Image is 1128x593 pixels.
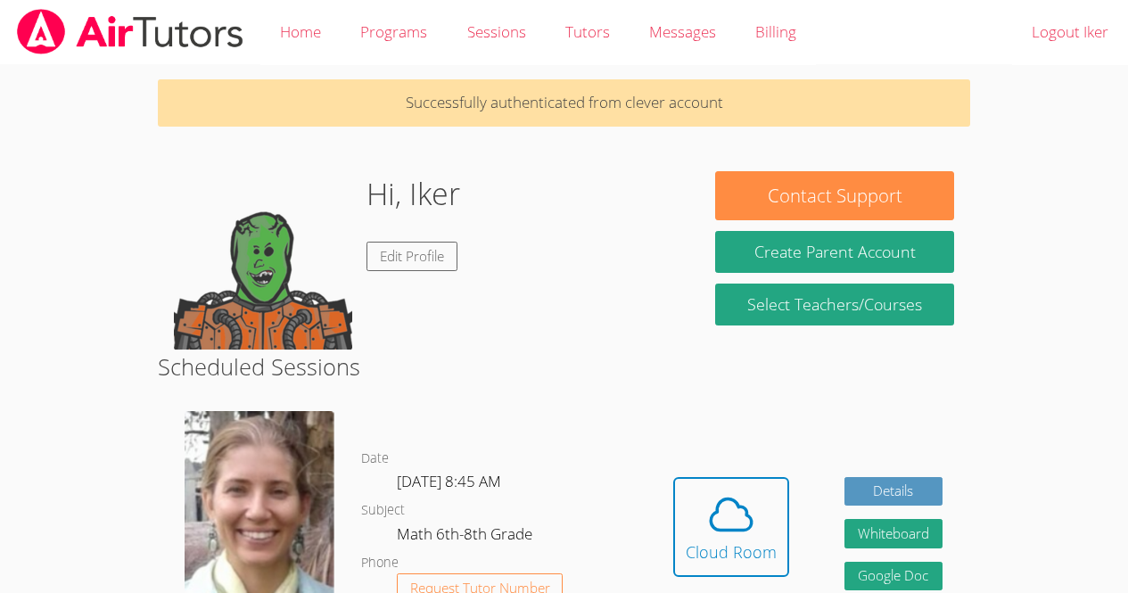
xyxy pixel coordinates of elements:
[715,284,953,325] a: Select Teachers/Courses
[673,477,789,577] button: Cloud Room
[649,21,716,42] span: Messages
[844,519,943,548] button: Whiteboard
[361,552,399,574] dt: Phone
[397,471,501,491] span: [DATE] 8:45 AM
[174,171,352,350] img: default.png
[844,477,943,507] a: Details
[361,499,405,522] dt: Subject
[715,231,953,273] button: Create Parent Account
[158,350,970,383] h2: Scheduled Sessions
[158,79,970,127] p: Successfully authenticated from clever account
[366,242,457,271] a: Edit Profile
[715,171,953,220] button: Contact Support
[686,539,777,564] div: Cloud Room
[844,562,943,591] a: Google Doc
[366,171,460,217] h1: Hi, Iker
[397,522,536,552] dd: Math 6th-8th Grade
[15,9,245,54] img: airtutors_banner-c4298cdbf04f3fff15de1276eac7730deb9818008684d7c2e4769d2f7ddbe033.png
[361,448,389,470] dt: Date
